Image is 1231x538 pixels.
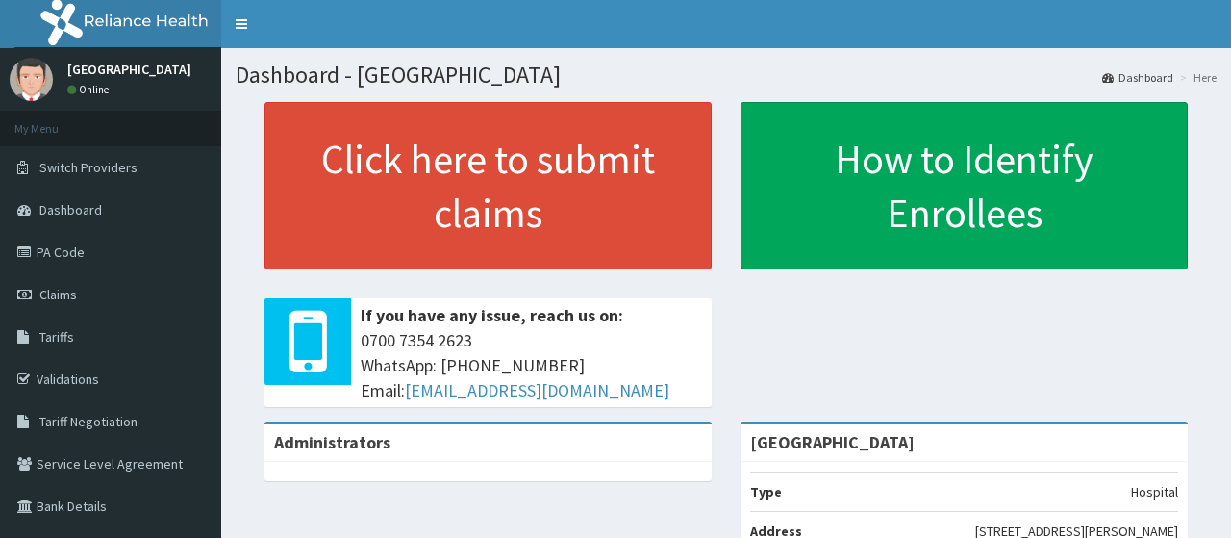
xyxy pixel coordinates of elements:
[1102,69,1173,86] a: Dashboard
[67,63,191,76] p: [GEOGRAPHIC_DATA]
[39,328,74,346] span: Tariffs
[750,431,915,453] strong: [GEOGRAPHIC_DATA]
[236,63,1217,88] h1: Dashboard - [GEOGRAPHIC_DATA]
[264,102,712,269] a: Click here to submit claims
[361,304,623,326] b: If you have any issue, reach us on:
[405,379,669,401] a: [EMAIL_ADDRESS][DOMAIN_NAME]
[741,102,1188,269] a: How to Identify Enrollees
[1175,69,1217,86] li: Here
[750,483,782,500] b: Type
[67,83,113,96] a: Online
[10,58,53,101] img: User Image
[361,328,702,402] span: 0700 7354 2623 WhatsApp: [PHONE_NUMBER] Email:
[39,159,138,176] span: Switch Providers
[39,413,138,430] span: Tariff Negotiation
[1131,482,1178,501] p: Hospital
[39,201,102,218] span: Dashboard
[274,431,390,453] b: Administrators
[39,286,77,303] span: Claims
